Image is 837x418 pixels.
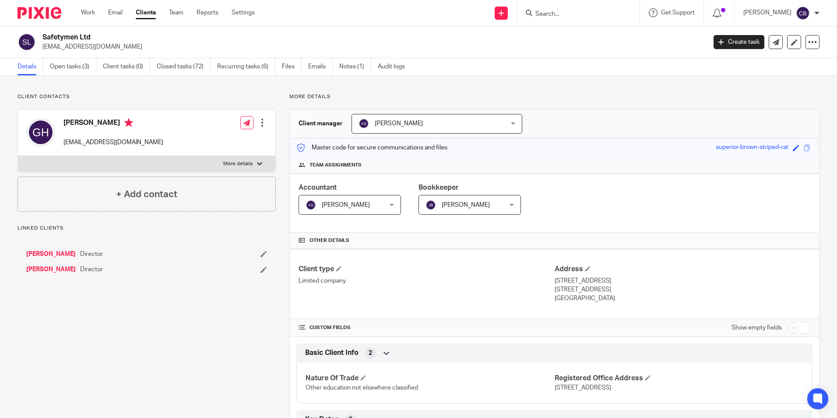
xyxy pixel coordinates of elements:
[555,265,810,274] h4: Address
[378,58,411,75] a: Audit logs
[299,265,554,274] h4: Client type
[18,93,276,100] p: Client contacts
[555,276,810,285] p: [STREET_ADDRESS]
[375,120,423,127] span: [PERSON_NAME]
[535,11,613,18] input: Search
[157,58,211,75] a: Closed tasks (72)
[743,8,791,17] p: [PERSON_NAME]
[426,200,436,210] img: svg%3E
[18,7,61,19] img: Pixie
[103,58,150,75] a: Client tasks (0)
[299,184,337,191] span: Accountant
[309,162,362,169] span: Team assignments
[63,118,163,129] h4: [PERSON_NAME]
[369,349,372,358] span: 2
[796,6,810,20] img: svg%3E
[63,138,163,147] p: [EMAIL_ADDRESS][DOMAIN_NAME]
[418,184,459,191] span: Bookkeeper
[299,276,554,285] p: Limited company
[169,8,183,17] a: Team
[232,8,255,17] a: Settings
[442,202,490,208] span: [PERSON_NAME]
[305,348,359,358] span: Basic Client Info
[306,200,316,210] img: svg%3E
[80,250,103,259] span: Director
[555,285,810,294] p: [STREET_ADDRESS]
[18,225,276,232] p: Linked clients
[339,58,371,75] a: Notes (1)
[308,58,333,75] a: Emails
[50,58,96,75] a: Open tasks (3)
[42,43,700,51] p: [EMAIL_ADDRESS][DOMAIN_NAME]
[299,324,554,331] h4: CUSTOM FIELDS
[42,33,569,42] h2: Safetymen Ltd
[661,10,695,16] span: Get Support
[306,374,554,383] h4: Nature Of Trade
[714,35,764,49] a: Create task
[716,143,788,153] div: superior-brown-striped-rat
[108,8,123,17] a: Email
[27,118,55,146] img: svg%3E
[296,143,447,152] p: Master code for secure communications and files
[731,323,782,332] label: Show empty fields
[299,119,343,128] h3: Client manager
[555,374,803,383] h4: Registered Office Address
[555,294,810,303] p: [GEOGRAPHIC_DATA]
[306,385,418,391] span: Other education not elsewhere classified
[81,8,95,17] a: Work
[217,58,275,75] a: Recurring tasks (6)
[282,58,302,75] a: Files
[309,237,349,244] span: Other details
[197,8,218,17] a: Reports
[26,265,76,274] a: [PERSON_NAME]
[289,93,819,100] p: More details
[26,250,76,259] a: [PERSON_NAME]
[124,118,133,127] i: Primary
[18,58,43,75] a: Details
[359,118,369,129] img: svg%3E
[18,33,36,51] img: svg%3E
[322,202,370,208] span: [PERSON_NAME]
[116,188,177,201] h4: + Add contact
[80,265,103,274] span: Director
[555,385,611,391] span: [STREET_ADDRESS]
[223,160,253,167] p: More details
[136,8,156,17] a: Clients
